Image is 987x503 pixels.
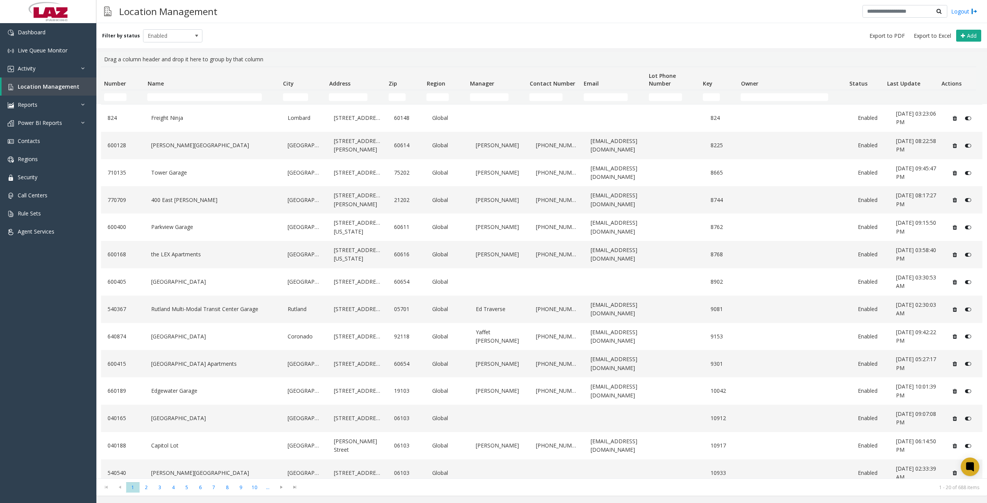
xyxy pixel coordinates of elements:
a: [STREET_ADDRESS] [332,276,383,288]
a: [DATE] 09:07:08 PM [894,408,940,429]
a: [EMAIL_ADDRESS][DOMAIN_NAME] [589,299,645,320]
span: Contacts [18,137,40,145]
span: [DATE] 02:33:39 AM [896,465,936,481]
button: Disable [961,303,975,315]
span: Page 6 [194,482,207,493]
a: [STREET_ADDRESS] [332,167,383,179]
a: 540367 [106,303,140,315]
a: [PHONE_NUMBER] [534,194,579,206]
a: [GEOGRAPHIC_DATA] [286,167,323,179]
a: [PERSON_NAME] [474,194,525,206]
img: pageIcon [104,2,111,21]
a: Global [430,330,465,343]
a: [GEOGRAPHIC_DATA] [286,358,323,370]
button: Delete [949,139,961,151]
span: [DATE] 03:23:06 PM [896,110,936,126]
span: Page 4 [167,482,180,493]
a: Global [430,167,465,179]
a: 8665 [709,167,738,179]
a: Parkview Garage [149,221,276,233]
a: 60148 [392,112,421,124]
button: Delete [949,330,961,343]
a: [PERSON_NAME] [474,139,525,151]
a: Rutland [286,303,323,315]
button: Disable [961,276,975,288]
a: [GEOGRAPHIC_DATA] [149,330,276,343]
span: Go to the next page [275,482,288,493]
button: Disable [961,467,975,479]
a: 06103 [392,439,421,452]
a: [EMAIL_ADDRESS][DOMAIN_NAME] [589,135,645,156]
img: 'icon' [8,84,14,90]
a: 9081 [709,303,738,315]
span: [DATE] 10:01:39 PM [896,383,936,399]
input: Manager Filter [470,93,509,101]
a: [GEOGRAPHIC_DATA] [286,385,323,397]
span: Region [427,80,445,87]
input: Zip Filter [389,93,406,101]
button: Disable [961,249,975,261]
span: Dashboard [18,29,45,36]
td: Actions Filter [938,90,976,104]
button: Add [956,30,981,42]
a: [GEOGRAPHIC_DATA] [286,467,323,479]
a: Global [430,139,465,151]
a: [PERSON_NAME] [474,439,525,452]
a: 660189 [106,385,140,397]
a: Global [430,112,465,124]
a: 8768 [709,248,738,261]
a: [DATE] 09:15:50 PM [894,217,940,238]
input: City Filter [283,93,308,101]
span: Enabled [143,30,190,42]
a: [DATE] 09:42:22 PM [894,326,940,347]
a: Enabled [856,467,885,479]
span: Contact Number [530,80,575,87]
span: Name [148,80,164,87]
a: the LEX Apartments [149,248,276,261]
a: Enabled [856,194,885,206]
a: [EMAIL_ADDRESS][DOMAIN_NAME] [589,326,645,347]
a: 600415 [106,358,140,370]
span: Page 10 [248,482,261,493]
span: Page 5 [180,482,194,493]
a: [STREET_ADDRESS][US_STATE] [332,217,383,238]
a: 600168 [106,248,140,261]
span: Page 3 [153,482,167,493]
a: 10917 [709,439,738,452]
input: Number Filter [104,93,126,101]
span: Regions [18,155,38,163]
span: Rule Sets [18,210,41,217]
img: logout [971,7,977,15]
a: Enabled [856,303,885,315]
a: [EMAIL_ADDRESS][DOMAIN_NAME] [589,353,645,374]
a: Global [430,303,465,315]
a: Enabled [856,412,885,424]
a: [STREET_ADDRESS][US_STATE] [332,244,383,265]
button: Delete [949,385,961,397]
a: 770709 [106,194,140,206]
span: Export to Excel [914,32,951,40]
button: Export to PDF [866,30,908,41]
a: Tower Garage [149,167,276,179]
span: Go to the next page [276,484,286,490]
span: Page 7 [207,482,221,493]
span: Page 8 [221,482,234,493]
button: Delete [949,358,961,370]
span: Reports [18,101,37,108]
a: Enabled [856,330,885,343]
a: [DATE] 03:23:06 PM [894,108,940,129]
label: Filter by status [102,32,140,39]
a: [EMAIL_ADDRESS][DOMAIN_NAME] [589,435,645,456]
a: [DATE] 03:30:53 AM [894,271,940,293]
a: [PERSON_NAME][GEOGRAPHIC_DATA] [149,139,276,151]
input: Lot Phone Number Filter [649,93,682,101]
h3: Location Management [115,2,221,21]
a: [GEOGRAPHIC_DATA] [286,139,323,151]
a: [STREET_ADDRESS] [332,467,383,479]
button: Disable [961,385,975,397]
button: Disable [961,330,975,343]
button: Export to Excel [911,30,954,41]
a: Global [430,385,465,397]
a: Enabled [856,439,885,452]
a: Global [430,358,465,370]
